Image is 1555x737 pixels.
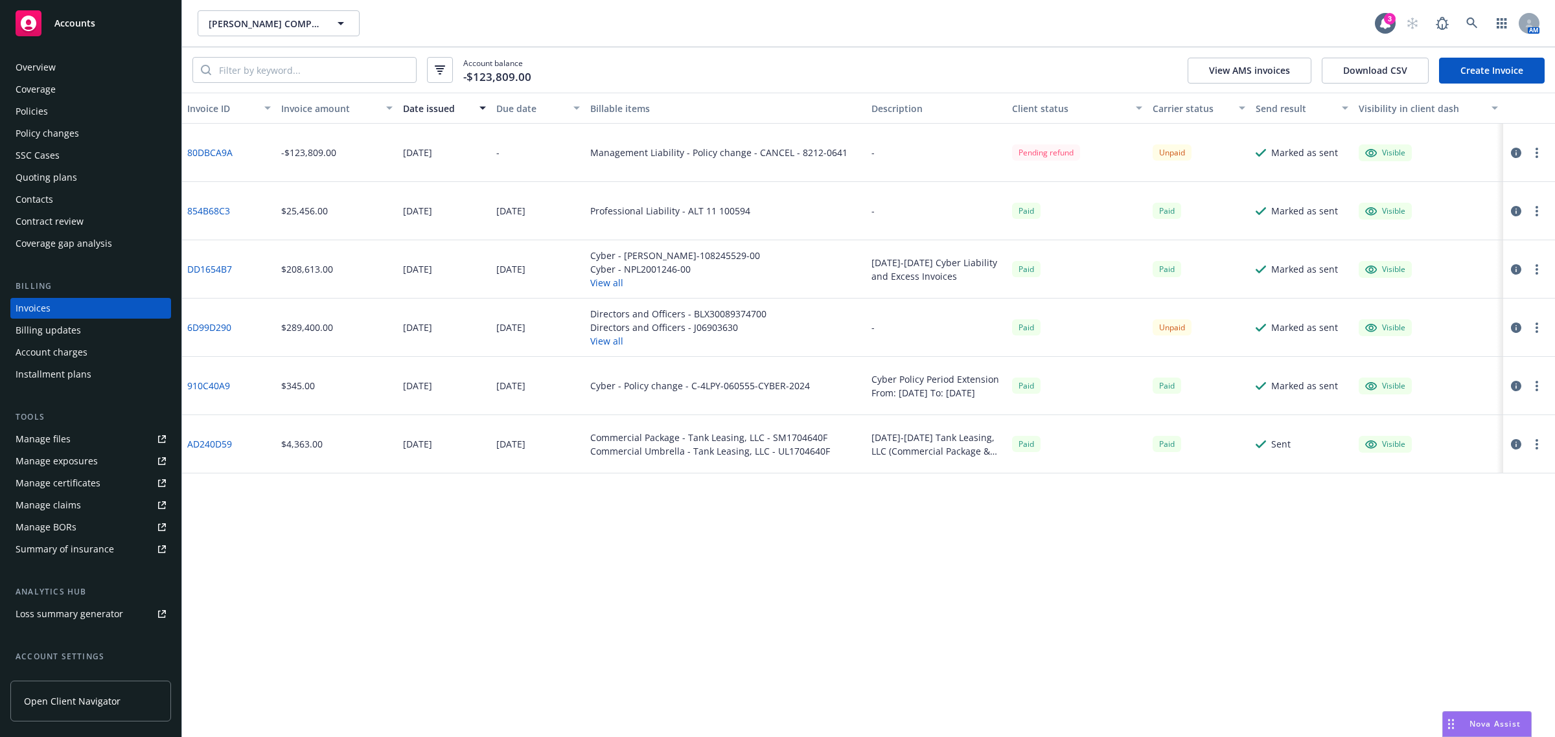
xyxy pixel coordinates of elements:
span: Paid [1012,261,1041,277]
div: - [496,146,500,159]
div: Commercial Package - Tank Leasing, LLC - SM1704640F [590,431,830,444]
div: [DATE] [403,262,432,276]
a: Quoting plans [10,167,171,188]
div: Marked as sent [1271,204,1338,218]
div: Sent [1271,437,1291,451]
div: Account charges [16,342,87,363]
div: Coverage [16,79,56,100]
div: Paid [1012,436,1041,452]
div: $208,613.00 [281,262,333,276]
a: Service team [10,668,171,689]
div: Paid [1153,203,1181,219]
button: Client status [1007,93,1147,124]
a: Invoices [10,298,171,319]
a: Manage claims [10,495,171,516]
div: Visible [1365,205,1405,217]
div: Due date [496,102,566,115]
div: Quoting plans [16,167,77,188]
div: Contacts [16,189,53,210]
div: Marked as sent [1271,262,1338,276]
div: Summary of insurance [16,539,114,560]
div: [DATE]-[DATE] Cyber Liability and Excess Invoices [871,256,1002,283]
div: Professional Liability - ALT 11 100594 [590,204,750,218]
div: Manage BORs [16,517,76,538]
div: Manage claims [16,495,81,516]
a: Overview [10,57,171,78]
button: View AMS invoices [1188,58,1311,84]
div: Installment plans [16,364,91,385]
div: Cyber - [PERSON_NAME]-108245529-00 [590,249,760,262]
a: Coverage gap analysis [10,233,171,254]
div: Visible [1365,264,1405,275]
div: $289,400.00 [281,321,333,334]
a: Report a Bug [1429,10,1455,36]
div: Policy changes [16,123,79,144]
div: [DATE]-[DATE] Tank Leasing, LLC (Commercial Package & Umbrella Renewal) [871,431,1002,458]
button: Send result [1250,93,1353,124]
button: Nova Assist [1442,711,1532,737]
a: Manage certificates [10,473,171,493]
div: $4,363.00 [281,437,323,451]
button: Visibility in client dash [1353,93,1503,124]
div: Coverage gap analysis [16,233,112,254]
div: Marked as sent [1271,321,1338,334]
div: [DATE] [403,379,432,392]
a: AD240D59 [187,437,232,451]
a: Start snowing [1399,10,1425,36]
a: Account charges [10,342,171,363]
a: Manage files [10,429,171,449]
a: Policy changes [10,123,171,144]
div: Cyber - Policy change - C-4LPY-060555-CYBER-2024 [590,379,810,392]
div: - [871,321,875,334]
div: Pending refund [1012,144,1080,161]
a: Manage exposures [10,451,171,471]
div: - [871,204,875,218]
div: Overview [16,57,56,78]
span: [PERSON_NAME] COMPANIES, INC. [209,17,321,30]
span: Paid [1153,261,1181,277]
a: Manage BORs [10,517,171,538]
a: Summary of insurance [10,539,171,560]
span: Paid [1012,378,1041,394]
div: Paid [1012,203,1041,219]
a: Installment plans [10,364,171,385]
span: Paid [1153,436,1181,452]
div: Invoice ID [187,102,257,115]
div: Tools [10,411,171,424]
div: -$123,809.00 [281,146,336,159]
span: Account balance [463,58,531,82]
div: [DATE] [496,379,525,392]
button: Due date [491,93,585,124]
div: [DATE] [496,321,525,334]
div: Cyber Policy Period Extension From: [DATE] To: [DATE] [871,372,1002,400]
span: -$123,809.00 [463,69,531,85]
div: Visible [1365,147,1405,159]
div: Paid [1012,319,1041,335]
div: Manage files [16,429,71,449]
button: Invoice amount [276,93,398,124]
div: Management Liability - Policy change - CANCEL - 8212-0641 [590,146,847,159]
input: Filter by keyword... [211,58,416,82]
div: Directors and Officers - J06903630 [590,321,766,334]
button: Download CSV [1322,58,1429,84]
a: DD1654B7 [187,262,232,276]
a: Switch app [1489,10,1515,36]
button: Invoice ID [182,93,276,124]
div: Visible [1365,322,1405,334]
div: Send result [1256,102,1334,115]
button: Description [866,93,1007,124]
a: Create Invoice [1439,58,1545,84]
div: Invoices [16,298,51,319]
div: [DATE] [496,437,525,451]
div: [DATE] [403,204,432,218]
div: [DATE] [403,321,432,334]
div: Paid [1153,378,1181,394]
a: 854B68C3 [187,204,230,218]
div: [DATE] [496,204,525,218]
a: Loss summary generator [10,604,171,624]
div: $25,456.00 [281,204,328,218]
div: Date issued [403,102,472,115]
div: Unpaid [1153,144,1192,161]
